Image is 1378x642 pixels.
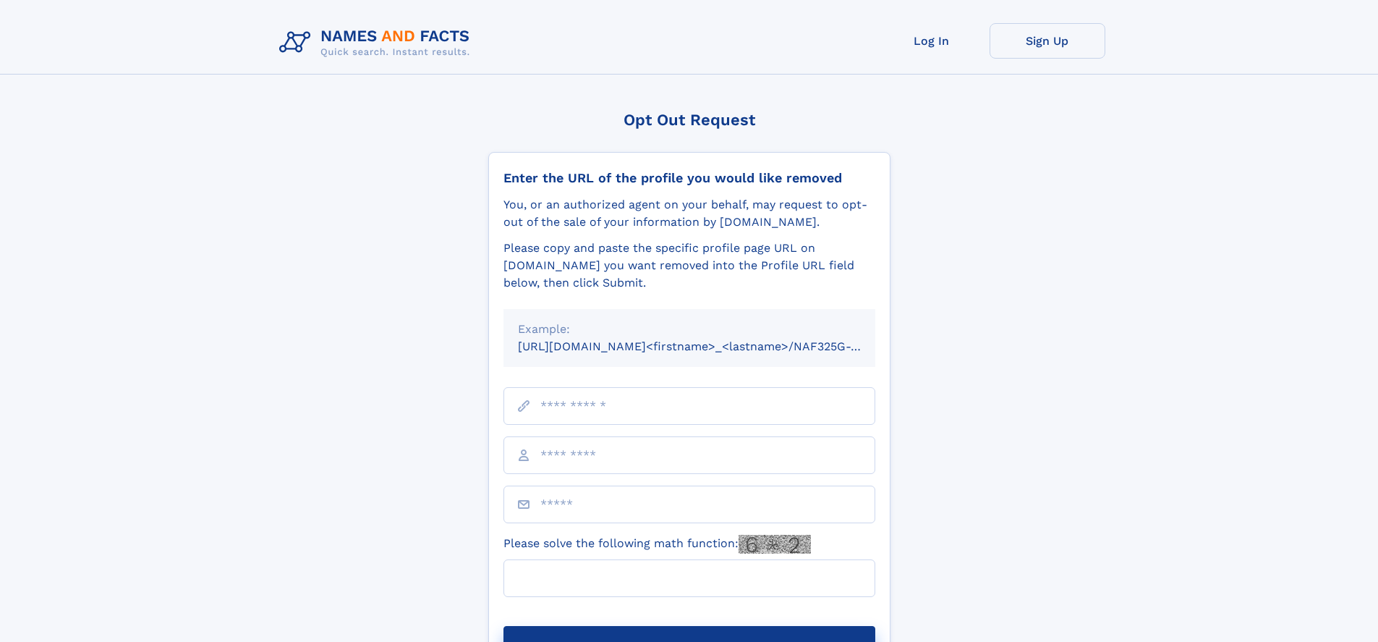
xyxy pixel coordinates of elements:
[503,535,811,554] label: Please solve the following math function:
[273,23,482,62] img: Logo Names and Facts
[990,23,1105,59] a: Sign Up
[503,240,875,292] div: Please copy and paste the specific profile page URL on [DOMAIN_NAME] you want removed into the Pr...
[518,321,861,338] div: Example:
[488,111,890,129] div: Opt Out Request
[503,196,875,231] div: You, or an authorized agent on your behalf, may request to opt-out of the sale of your informatio...
[518,339,903,353] small: [URL][DOMAIN_NAME]<firstname>_<lastname>/NAF325G-xxxxxxxx
[503,170,875,186] div: Enter the URL of the profile you would like removed
[874,23,990,59] a: Log In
